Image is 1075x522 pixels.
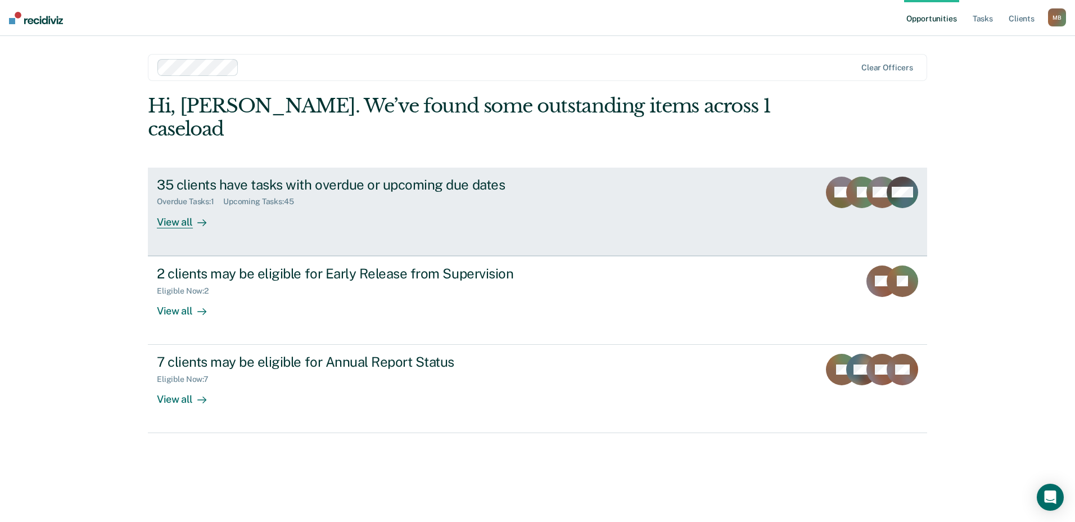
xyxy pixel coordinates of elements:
[148,256,927,345] a: 2 clients may be eligible for Early Release from SupervisionEligible Now:2View all
[9,12,63,24] img: Recidiviz
[1048,8,1066,26] button: MB
[157,354,552,370] div: 7 clients may be eligible for Annual Report Status
[157,265,552,282] div: 2 clients may be eligible for Early Release from Supervision
[1048,8,1066,26] div: M B
[157,206,220,228] div: View all
[148,168,927,256] a: 35 clients have tasks with overdue or upcoming due datesOverdue Tasks:1Upcoming Tasks:45View all
[148,94,771,141] div: Hi, [PERSON_NAME]. We’ve found some outstanding items across 1 caseload
[157,177,552,193] div: 35 clients have tasks with overdue or upcoming due dates
[1037,484,1064,511] div: Open Intercom Messenger
[157,197,223,206] div: Overdue Tasks : 1
[861,63,913,73] div: Clear officers
[148,345,927,433] a: 7 clients may be eligible for Annual Report StatusEligible Now:7View all
[157,384,220,406] div: View all
[157,295,220,317] div: View all
[157,375,218,384] div: Eligible Now : 7
[223,197,303,206] div: Upcoming Tasks : 45
[157,286,218,296] div: Eligible Now : 2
